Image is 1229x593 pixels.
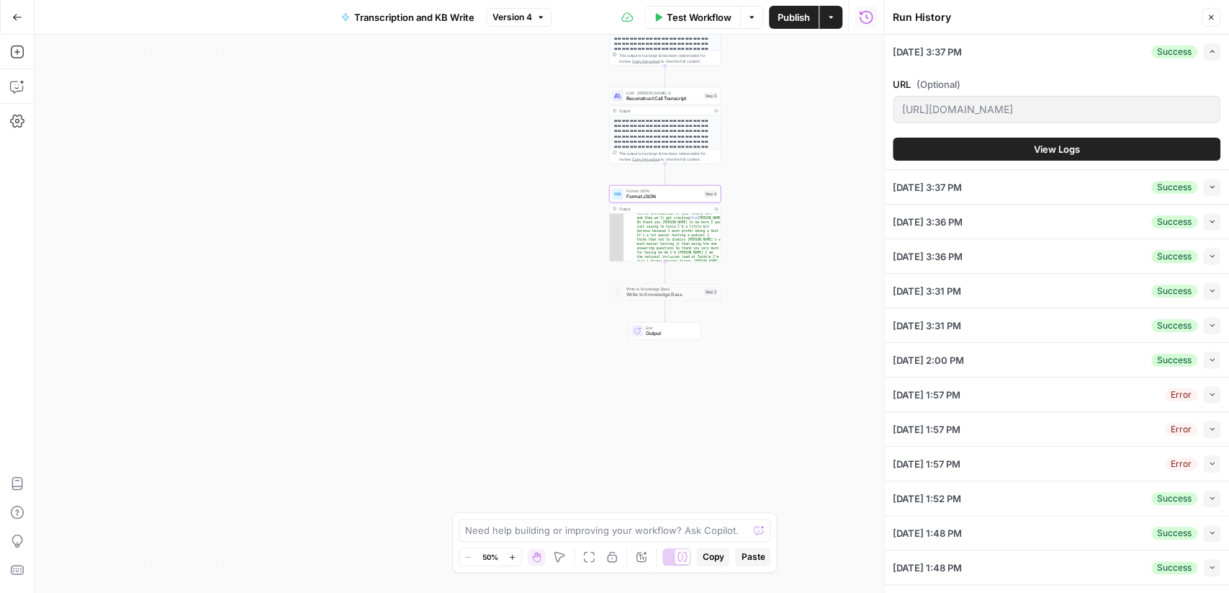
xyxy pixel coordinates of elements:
[609,322,721,339] div: EndOutput
[1151,181,1197,194] div: Success
[619,108,710,114] div: Output
[619,151,718,162] div: This output is too large & has been abbreviated for review. to view the full content.
[1151,319,1197,332] div: Success
[354,10,474,24] span: Transcription and KB Write
[893,138,1220,161] button: View Logs
[1151,354,1197,367] div: Success
[893,215,963,229] span: [DATE] 3:36 PM
[626,95,701,102] span: Reconstruct Call Transcript
[664,164,666,184] g: Edge from step_6 to step_9
[893,284,961,298] span: [DATE] 3:31 PM
[1151,492,1197,505] div: Success
[644,6,740,29] button: Test Workflow
[893,249,963,264] span: [DATE] 3:36 PM
[778,10,810,24] span: Publish
[626,188,701,194] span: Format JSON
[632,59,659,63] span: Copy the output
[619,53,718,64] div: This output is too large & has been abbreviated for review. to view the full content.
[893,318,961,333] span: [DATE] 3:31 PM
[626,90,701,96] span: LLM · [PERSON_NAME] 4
[1165,388,1197,401] div: Error
[1151,527,1197,540] div: Success
[664,66,666,86] g: Edge from step_5 to step_6
[917,77,960,92] span: (Optional)
[1151,285,1197,298] div: Success
[1151,215,1197,228] div: Success
[632,157,659,161] span: Copy the output
[1165,423,1197,436] div: Error
[893,526,962,540] span: [DATE] 1:48 PM
[704,93,718,99] div: Step 6
[893,180,962,195] span: [DATE] 3:37 PM
[482,551,498,563] span: 50%
[619,206,710,212] div: Output
[646,330,695,337] span: Output
[893,422,960,437] span: [DATE] 1:57 PM
[735,548,770,566] button: Paste
[893,457,960,471] span: [DATE] 1:57 PM
[1165,458,1197,471] div: Error
[704,289,718,295] div: Step 2
[1151,561,1197,574] div: Success
[696,548,729,566] button: Copy
[667,10,731,24] span: Test Workflow
[769,6,819,29] button: Publish
[333,6,483,29] button: Transcription and KB Write
[893,561,962,575] span: [DATE] 1:48 PM
[704,191,718,197] div: Step 9
[893,388,960,402] span: [DATE] 1:57 PM
[1034,142,1080,156] span: View Logs
[1151,250,1197,263] div: Success
[626,193,701,200] span: Format JSON
[893,45,962,59] span: [DATE] 3:37 PM
[893,77,1220,92] label: URL
[609,185,721,262] div: Format JSONFormat JSONStep 9Output little introduction of your lovely self and then we'll get cra...
[609,283,721,300] div: Write to Knowledge BaseWrite to Knowledge BaseStep 2
[664,300,666,321] g: Edge from step_2 to end
[626,286,701,292] span: Write to Knowledge Base
[893,491,961,506] span: [DATE] 1:52 PM
[492,11,532,24] span: Version 4
[626,291,701,298] span: Write to Knowledge Base
[486,8,552,27] button: Version 4
[646,325,695,331] span: End
[741,550,765,563] span: Paste
[1151,45,1197,58] div: Success
[702,550,724,563] span: Copy
[893,353,964,367] span: [DATE] 2:00 PM
[664,262,666,282] g: Edge from step_9 to step_2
